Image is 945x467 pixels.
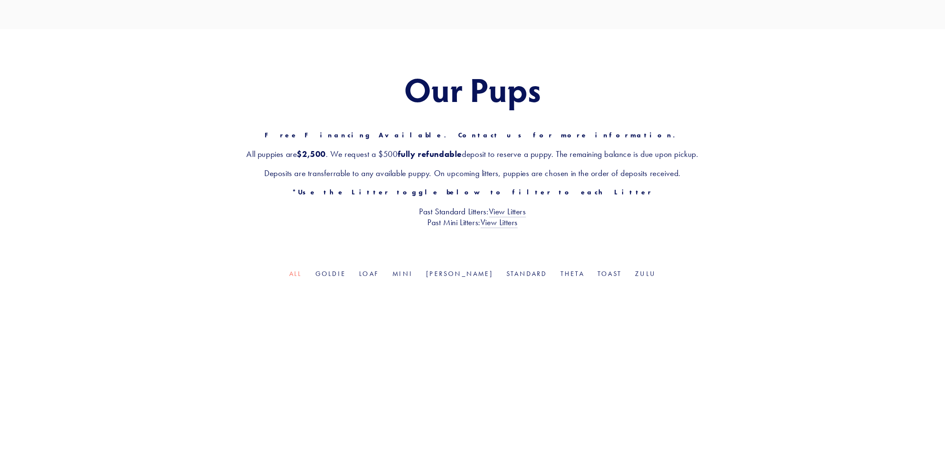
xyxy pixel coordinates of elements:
h3: Deposits are transferrable to any available puppy. On upcoming litters, puppies are chosen in the... [115,168,831,179]
strong: fully refundable [398,149,462,159]
h3: Past Standard Litters: Past Mini Litters: [115,206,831,228]
a: Theta [561,270,584,278]
a: Zulu [635,270,656,278]
a: View Litters [489,206,526,217]
h1: Our Pups [115,71,831,107]
strong: Free Financing Available. Contact us for more information. [265,131,680,139]
a: [PERSON_NAME] [426,270,493,278]
h3: All puppies are . We request a $500 deposit to reserve a puppy. The remaining balance is due upon... [115,149,831,159]
a: All [289,270,302,278]
strong: $2,500 [297,149,326,159]
strong: *Use the Litter toggle below to filter to each Litter [292,188,653,196]
a: Standard [506,270,547,278]
a: Mini [392,270,413,278]
a: Toast [598,270,622,278]
a: View Litters [481,217,518,228]
a: Goldie [315,270,346,278]
a: Loaf [359,270,379,278]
